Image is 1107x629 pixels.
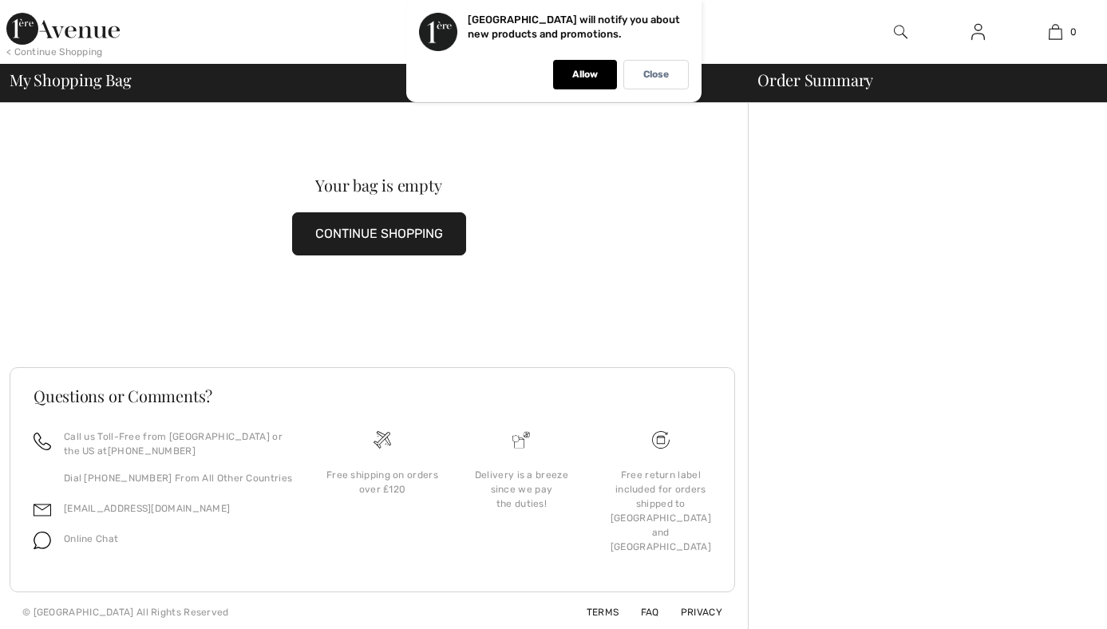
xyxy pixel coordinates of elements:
[6,13,120,45] img: 1ère Avenue
[374,431,391,449] img: Free shipping on orders over &#8356;120
[64,533,118,544] span: Online Chat
[1070,25,1077,39] span: 0
[959,22,998,42] a: Sign In
[64,471,294,485] p: Dial [PHONE_NUMBER] From All Other Countries
[971,22,985,42] img: My Info
[1018,22,1093,42] a: 0
[662,607,722,618] a: Privacy
[108,445,196,457] a: [PHONE_NUMBER]
[1049,22,1062,42] img: My Bag
[292,212,466,255] button: CONTINUE SHOPPING
[22,605,229,619] div: © [GEOGRAPHIC_DATA] All Rights Reserved
[643,69,669,81] p: Close
[572,69,598,81] p: Allow
[894,22,907,42] img: search the website
[738,72,1097,88] div: Order Summary
[604,468,718,554] div: Free return label included for orders shipped to [GEOGRAPHIC_DATA] and [GEOGRAPHIC_DATA]
[64,429,294,458] p: Call us Toll-Free from [GEOGRAPHIC_DATA] or the US at
[622,607,659,618] a: FAQ
[326,468,439,496] div: Free shipping on orders over ₤120
[512,431,530,449] img: Delivery is a breeze since we pay the duties!
[652,431,670,449] img: Free shipping on orders over &#8356;120
[468,14,680,40] p: [GEOGRAPHIC_DATA] will notify you about new products and promotions.
[64,503,230,514] a: [EMAIL_ADDRESS][DOMAIN_NAME]
[465,468,578,511] div: Delivery is a breeze since we pay the duties!
[6,45,103,59] div: < Continue Shopping
[34,388,711,404] h3: Questions or Comments?
[567,607,619,618] a: Terms
[34,433,51,450] img: call
[34,532,51,549] img: chat
[34,501,51,519] img: email
[10,72,132,88] span: My Shopping Bag
[46,177,711,193] div: Your bag is empty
